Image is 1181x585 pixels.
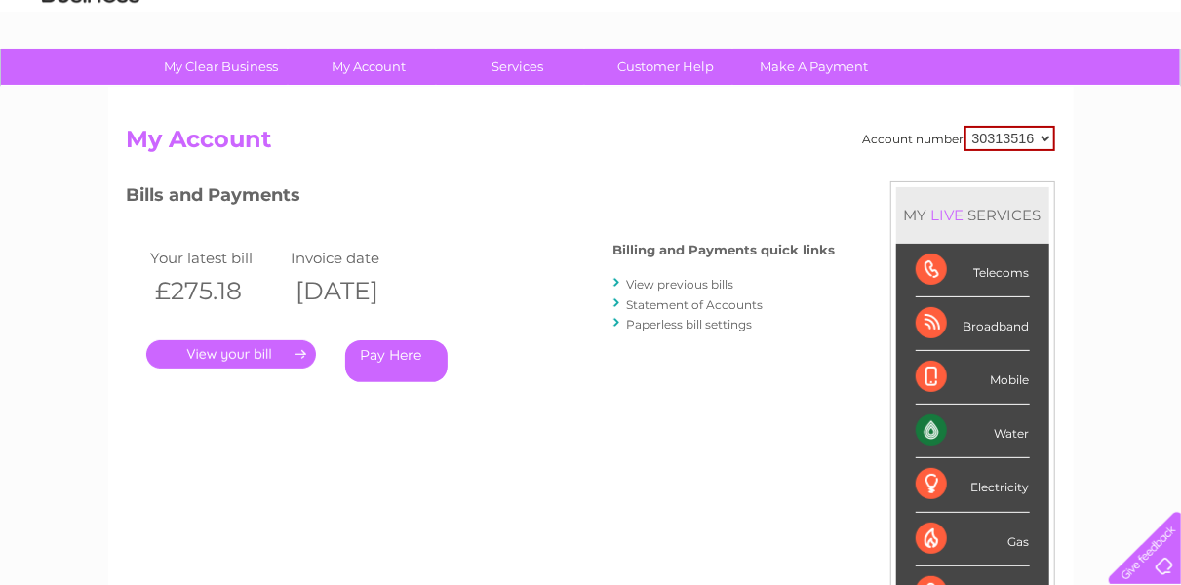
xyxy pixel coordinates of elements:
[437,49,598,85] a: Services
[863,126,1055,151] div: Account number
[131,11,1052,95] div: Clear Business is a trading name of Verastar Limited (registered in [GEOGRAPHIC_DATA] No. 3667643...
[41,51,140,110] img: logo.png
[585,49,746,85] a: Customer Help
[613,243,836,257] h4: Billing and Payments quick links
[286,245,426,271] td: Invoice date
[140,49,301,85] a: My Clear Business
[916,244,1030,297] div: Telecoms
[916,351,1030,405] div: Mobile
[838,83,875,97] a: Water
[813,10,948,34] a: 0333 014 3131
[916,513,1030,566] div: Gas
[927,206,968,224] div: LIVE
[1117,83,1162,97] a: Log out
[146,340,316,369] a: .
[127,181,836,215] h3: Bills and Payments
[146,271,287,311] th: £275.18
[345,340,448,382] a: Pay Here
[627,277,734,292] a: View previous bills
[916,297,1030,351] div: Broadband
[733,49,894,85] a: Make A Payment
[627,297,764,312] a: Statement of Accounts
[916,405,1030,458] div: Water
[941,83,1000,97] a: Telecoms
[627,317,753,331] a: Paperless bill settings
[146,245,287,271] td: Your latest bill
[1051,83,1099,97] a: Contact
[286,271,426,311] th: [DATE]
[896,187,1049,243] div: MY SERVICES
[289,49,450,85] a: My Account
[1011,83,1040,97] a: Blog
[916,458,1030,512] div: Electricity
[886,83,929,97] a: Energy
[127,126,1055,163] h2: My Account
